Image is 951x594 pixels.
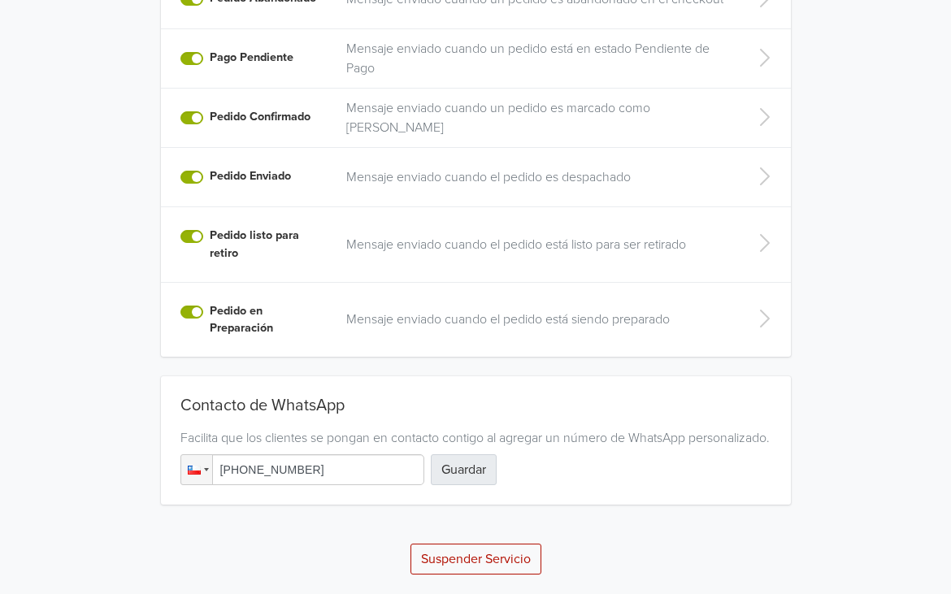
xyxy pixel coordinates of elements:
[210,49,293,67] label: Pago Pendiente
[180,396,771,422] div: Contacto de WhatsApp
[346,39,729,78] a: Mensaje enviado cuando un pedido está en estado Pendiente de Pago
[346,310,729,329] a: Mensaje enviado cuando el pedido está siendo preparado
[410,544,541,574] button: Suspender Servicio
[210,167,291,185] label: Pedido Enviado
[181,455,212,484] div: Chile: + 56
[346,98,729,137] a: Mensaje enviado cuando un pedido es marcado como [PERSON_NAME]
[180,428,771,448] div: Facilita que los clientes se pongan en contacto contigo al agregar un número de WhatsApp personal...
[346,235,729,254] a: Mensaje enviado cuando el pedido está listo para ser retirado
[180,454,424,485] input: 1 (702) 123-4567
[210,227,327,262] label: Pedido listo para retiro
[431,454,497,485] button: Guardar
[210,302,327,337] label: Pedido en Preparación
[210,108,310,126] label: Pedido Confirmado
[346,167,729,187] a: Mensaje enviado cuando el pedido es despachado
